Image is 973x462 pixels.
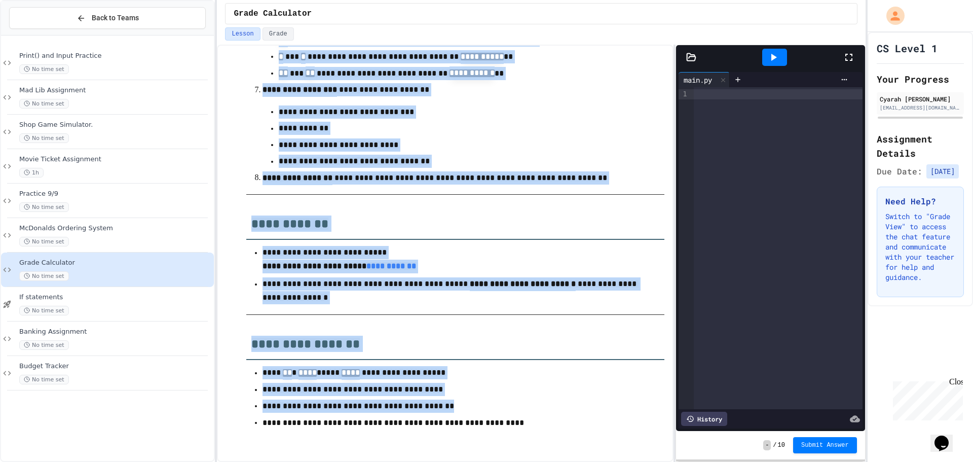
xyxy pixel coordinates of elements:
span: Practice 9/9 [19,190,212,198]
div: My Account [876,4,907,27]
span: No time set [19,340,69,350]
h1: CS Level 1 [877,41,938,55]
span: - [763,440,771,450]
span: 10 [778,441,785,449]
p: Switch to "Grade View" to access the chat feature and communicate with your teacher for help and ... [885,211,955,282]
span: Due Date: [877,165,922,177]
span: No time set [19,237,69,246]
span: No time set [19,271,69,281]
div: 1 [679,89,689,99]
span: If statements [19,293,212,302]
span: No time set [19,306,69,315]
span: McDonalds Ordering System [19,224,212,233]
div: Chat with us now!Close [4,4,70,64]
span: 1h [19,168,44,177]
div: Cyarah [PERSON_NAME] [880,94,961,103]
span: / [773,441,776,449]
span: No time set [19,64,69,74]
span: No time set [19,133,69,143]
div: main.py [679,72,730,87]
span: [DATE] [926,164,959,179]
div: [EMAIL_ADDRESS][DOMAIN_NAME] [880,104,961,112]
h3: Need Help? [885,195,955,207]
h2: Assignment Details [877,132,964,160]
h2: Your Progress [877,72,964,86]
span: Grade Calculator [19,259,212,267]
button: Grade [263,27,294,41]
iframe: chat widget [889,377,963,420]
button: Lesson [225,27,260,41]
button: Back to Teams [9,7,206,29]
span: Movie Ticket Assignment [19,155,212,164]
span: Submit Answer [801,441,849,449]
span: No time set [19,99,69,109]
span: Print() and Input Practice [19,52,212,60]
div: main.py [679,75,717,85]
span: Back to Teams [92,13,139,23]
span: Mad Lib Assignment [19,86,212,95]
button: Submit Answer [793,437,857,453]
span: Budget Tracker [19,362,212,371]
span: Banking Assignment [19,328,212,336]
iframe: chat widget [930,421,963,452]
span: No time set [19,375,69,384]
div: History [681,412,727,426]
span: No time set [19,202,69,212]
span: Shop Game Simulator. [19,121,212,129]
span: Grade Calculator [234,8,312,20]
